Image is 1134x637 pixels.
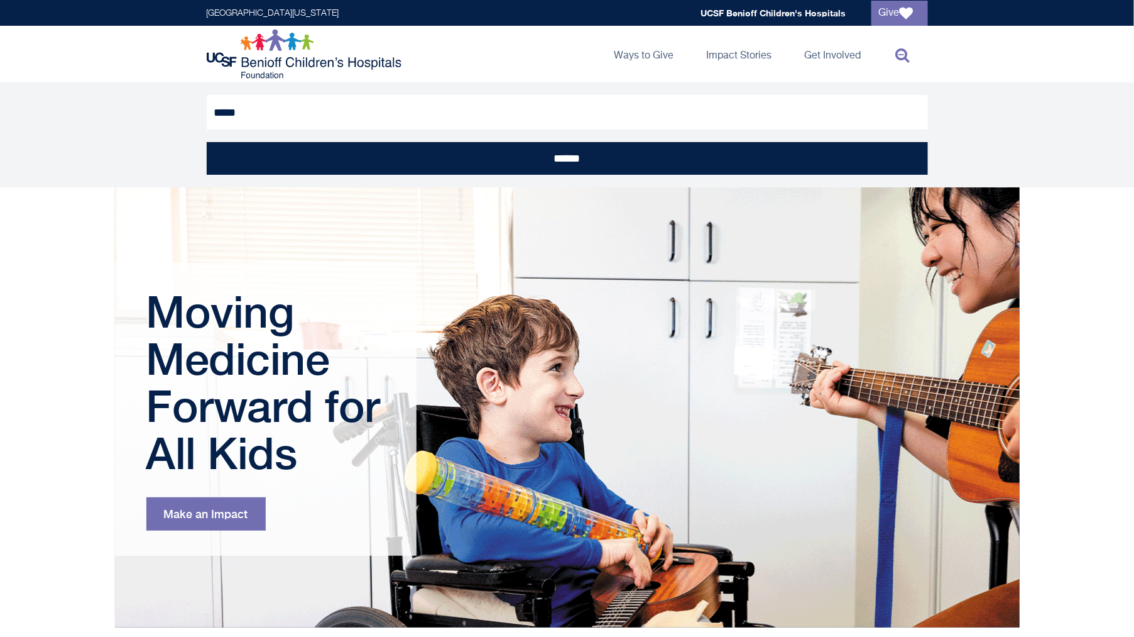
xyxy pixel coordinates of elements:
[795,26,871,82] a: Get Involved
[701,8,846,18] a: UCSF Benioff Children's Hospitals
[207,9,339,18] a: [GEOGRAPHIC_DATA][US_STATE]
[146,497,266,531] a: Make an Impact
[207,29,405,79] img: Logo for UCSF Benioff Children's Hospitals Foundation
[871,1,928,26] a: Give
[697,26,782,82] a: Impact Stories
[146,288,388,477] h1: Moving Medicine Forward for All Kids
[604,26,684,82] a: Ways to Give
